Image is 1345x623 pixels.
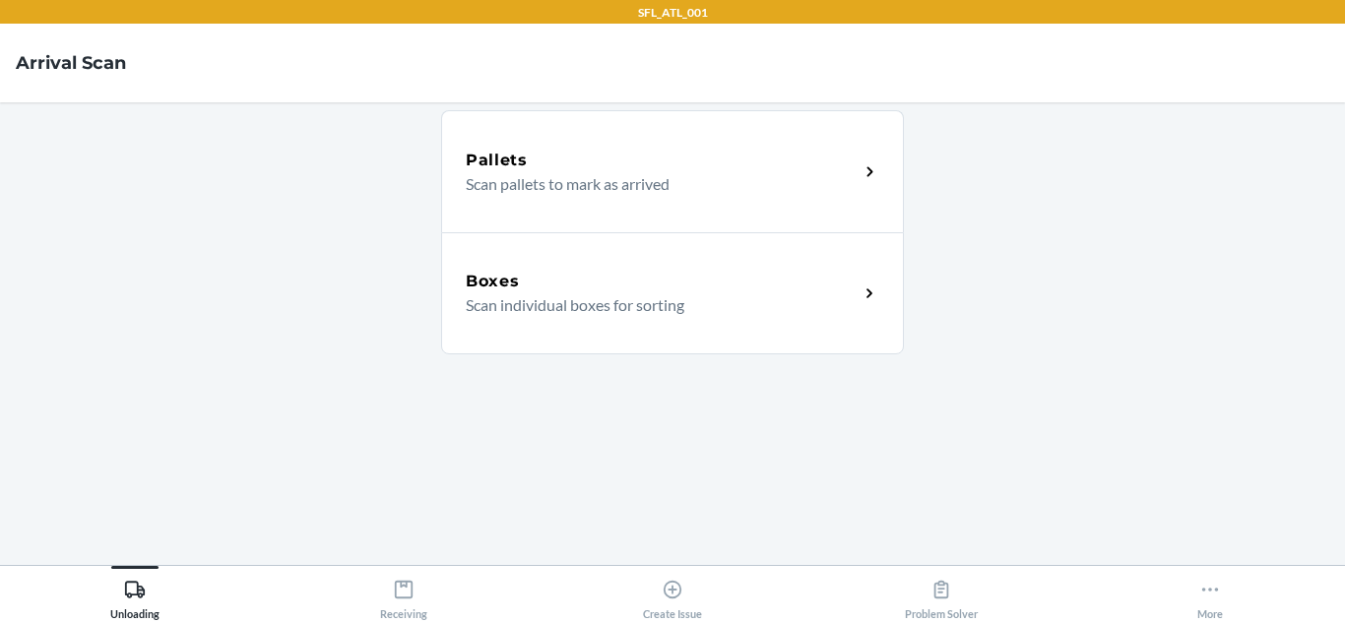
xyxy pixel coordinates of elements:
h5: Boxes [466,270,520,293]
button: Receiving [269,566,538,620]
div: Receiving [380,571,427,620]
h4: Arrival Scan [16,50,126,76]
div: More [1197,571,1223,620]
div: Problem Solver [905,571,978,620]
button: More [1076,566,1345,620]
button: Problem Solver [807,566,1076,620]
p: SFL_ATL_001 [638,4,708,22]
button: Create Issue [538,566,806,620]
p: Scan pallets to mark as arrived [466,172,843,196]
a: PalletsScan pallets to mark as arrived [441,110,904,232]
h5: Pallets [466,149,528,172]
a: BoxesScan individual boxes for sorting [441,232,904,354]
p: Scan individual boxes for sorting [466,293,843,317]
div: Create Issue [643,571,702,620]
div: Unloading [110,571,160,620]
